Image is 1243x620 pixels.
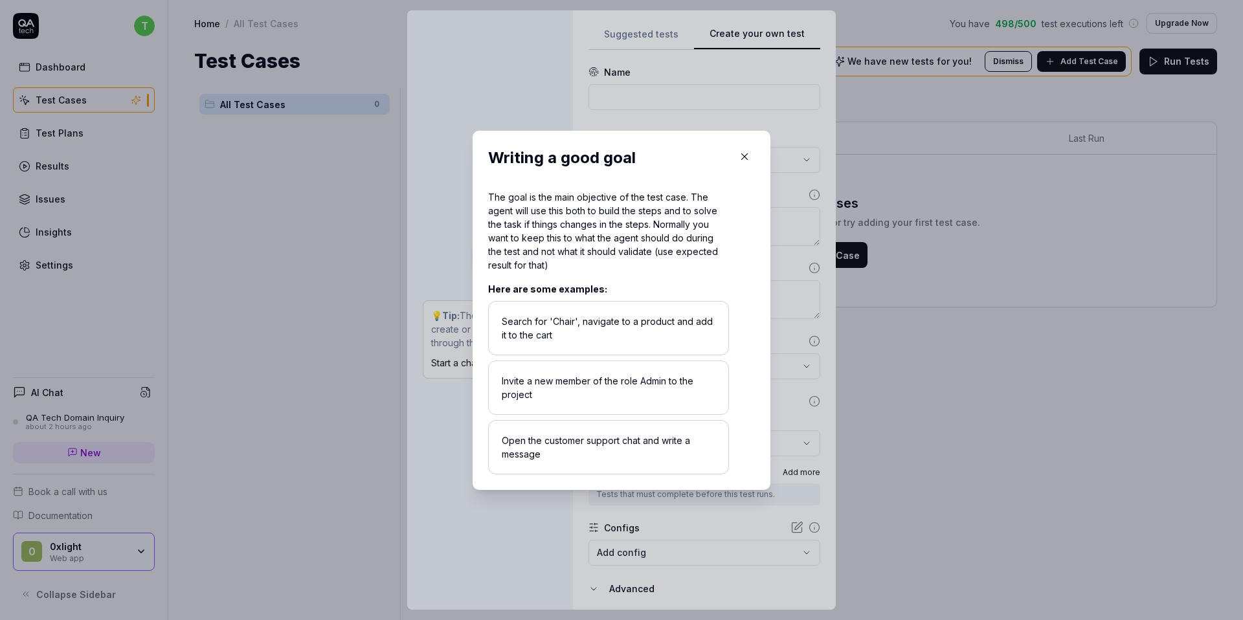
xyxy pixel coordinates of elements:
[488,190,729,272] div: The goal is the main objective of the test case. The agent will use this both to build the steps ...
[488,146,755,170] h2: Writing a good goal
[488,360,729,415] div: Invite a new member of the role Admin to the project
[734,146,755,167] button: Close Modal
[488,420,729,474] div: Open the customer support chat and write a message
[488,301,729,355] div: Search for 'Chair', navigate to a product and add it to the cart
[488,283,607,294] strong: Here are some examples:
